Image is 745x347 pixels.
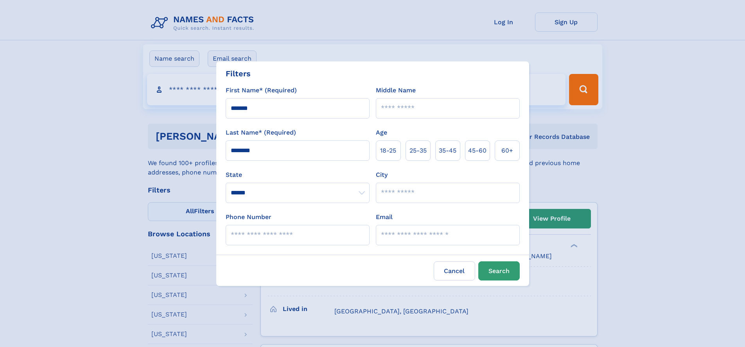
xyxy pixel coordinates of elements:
[376,212,393,222] label: Email
[434,261,475,280] label: Cancel
[226,128,296,137] label: Last Name* (Required)
[376,170,388,180] label: City
[376,128,387,137] label: Age
[439,146,456,155] span: 35‑45
[226,86,297,95] label: First Name* (Required)
[376,86,416,95] label: Middle Name
[468,146,486,155] span: 45‑60
[501,146,513,155] span: 60+
[226,68,251,79] div: Filters
[226,212,271,222] label: Phone Number
[409,146,427,155] span: 25‑35
[226,170,370,180] label: State
[478,261,520,280] button: Search
[380,146,396,155] span: 18‑25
